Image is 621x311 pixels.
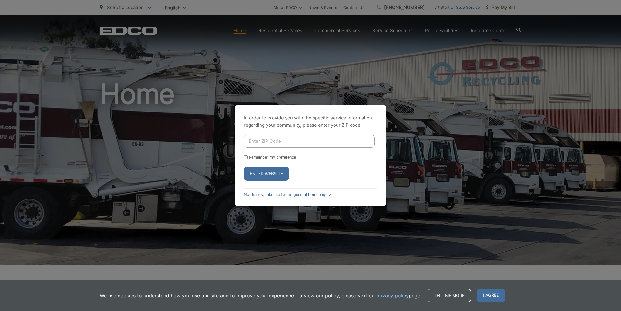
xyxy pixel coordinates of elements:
[376,292,409,299] a: privacy policy
[428,289,471,302] a: Tell me more
[244,192,331,197] a: No thanks, take me to the general homepage >
[244,135,375,148] input: Enter ZIP Code
[244,167,289,181] button: Enter Website
[100,292,421,299] p: We use cookies to understand how you use our site and to improve your experience. To view our pol...
[249,155,296,159] label: Remember my preference
[477,289,505,302] span: I agree
[244,114,377,129] p: In order to provide you with the specific service information regarding your community, please en...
